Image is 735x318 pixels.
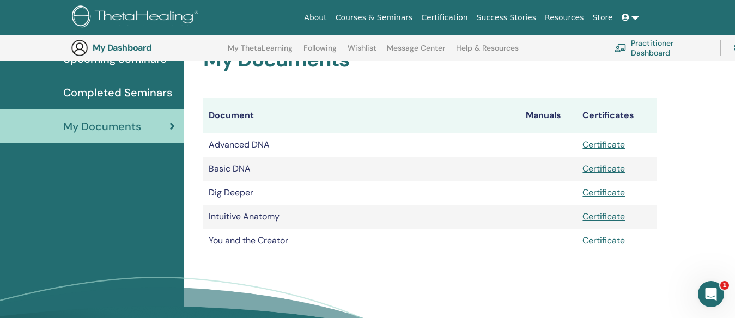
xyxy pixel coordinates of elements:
td: Intuitive Anatomy [203,205,520,229]
a: About [300,8,331,28]
span: 1 [720,281,729,290]
a: Certificate [582,139,625,150]
td: Basic DNA [203,157,520,181]
a: Courses & Seminars [331,8,417,28]
td: Advanced DNA [203,133,520,157]
th: Document [203,98,520,133]
iframe: Intercom live chat [698,281,724,307]
img: chalkboard-teacher.svg [615,44,627,52]
h2: My Documents [203,47,657,72]
a: Practitioner Dashboard [615,36,707,60]
span: Completed Seminars [63,84,172,101]
a: Certificate [582,163,625,174]
a: Following [303,44,337,61]
span: My Documents [63,118,141,134]
a: Wishlist [348,44,376,61]
a: Resources [540,8,588,28]
h3: My Dashboard [93,42,202,53]
a: Certificate [582,187,625,198]
a: Message Center [387,44,445,61]
td: You and the Creator [203,229,520,253]
th: Certificates [577,98,657,133]
a: Help & Resources [456,44,519,61]
a: My ThetaLearning [228,44,293,61]
a: Certificate [582,211,625,222]
img: logo.png [72,5,202,30]
a: Store [588,8,617,28]
img: generic-user-icon.jpg [71,39,88,57]
a: Certificate [582,235,625,246]
td: Dig Deeper [203,181,520,205]
th: Manuals [520,98,577,133]
a: Certification [417,8,472,28]
a: Success Stories [472,8,540,28]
